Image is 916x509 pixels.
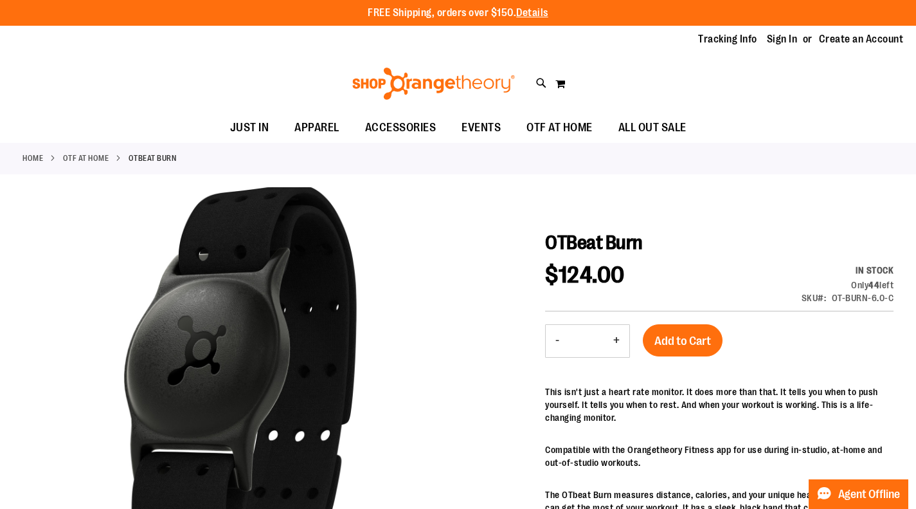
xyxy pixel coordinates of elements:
span: ACCESSORIES [365,113,436,142]
span: OTF AT HOME [526,113,593,142]
button: Add to Cart [643,324,723,356]
strong: 44 [868,280,879,290]
a: Details [516,7,548,19]
a: Tracking Info [698,32,757,46]
span: In stock [856,265,894,275]
p: Compatible with the Orangetheory Fitness app for use during in-studio, at-home and out-of-studio ... [545,443,894,469]
a: Home [22,153,43,164]
div: Availability [802,264,894,277]
span: OTBeat Burn [545,232,643,254]
strong: SKU [802,293,827,303]
a: Create an Account [819,32,904,46]
p: FREE Shipping, orders over $150. [368,6,548,21]
span: EVENTS [462,113,501,142]
p: This isn't just a heart rate monitor. It does more than that. It tells you when to push yourself.... [545,385,894,424]
span: Add to Cart [654,334,711,348]
span: $124.00 [545,262,625,288]
input: Product quantity [569,326,604,356]
button: Agent Offline [809,479,908,509]
span: Agent Offline [838,488,900,501]
strong: OTBeat Burn [129,153,177,164]
img: Shop Orangetheory [350,68,517,100]
div: Only 44 left [802,279,894,292]
a: OTF AT HOME [63,153,109,164]
a: Sign In [767,32,798,46]
div: OT-BURN-6.0-C [832,292,894,304]
span: ALL OUT SALE [618,113,687,142]
span: JUST IN [230,113,269,142]
button: Increase product quantity [604,325,629,357]
button: Decrease product quantity [546,325,569,357]
span: APPAREL [294,113,339,142]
